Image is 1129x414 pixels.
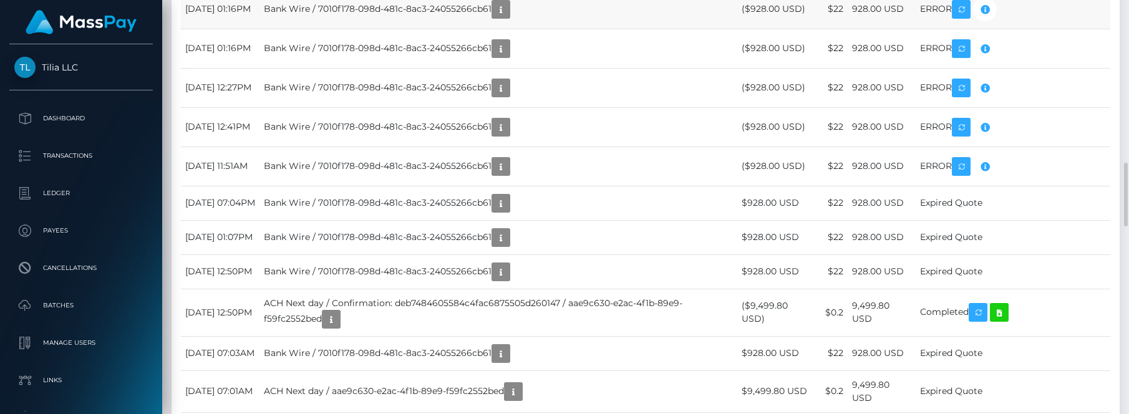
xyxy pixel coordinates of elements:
td: 928.00 USD [848,220,916,254]
td: [DATE] 07:03AM [181,336,259,370]
a: Batches [9,290,153,321]
td: ACH Next day / aae9c630-e2ac-4f1b-89e9-f59fc2552bed [259,370,737,412]
td: 928.00 USD [848,336,916,370]
td: Bank Wire / 7010f178-098d-481c-8ac3-24055266cb61 [259,68,737,107]
td: Expired Quote [916,254,1110,289]
td: $928.00 USD [737,186,816,220]
td: $22 [816,29,848,68]
td: ERROR [916,29,1110,68]
td: 9,499.80 USD [848,370,916,412]
td: 928.00 USD [848,68,916,107]
a: Manage Users [9,327,153,359]
td: $22 [816,107,848,147]
td: Bank Wire / 7010f178-098d-481c-8ac3-24055266cb61 [259,29,737,68]
td: $9,499.80 USD [737,370,816,412]
td: 928.00 USD [848,254,916,289]
td: ($928.00 USD) [737,147,816,186]
td: [DATE] 01:07PM [181,220,259,254]
td: Expired Quote [916,336,1110,370]
td: $22 [816,147,848,186]
td: $22 [816,220,848,254]
td: 9,499.80 USD [848,289,916,336]
td: Expired Quote [916,220,1110,254]
td: $928.00 USD [737,220,816,254]
a: Links [9,365,153,396]
td: Bank Wire / 7010f178-098d-481c-8ac3-24055266cb61 [259,186,737,220]
td: Expired Quote [916,370,1110,412]
p: Manage Users [14,334,148,352]
td: [DATE] 12:50PM [181,254,259,289]
td: ERROR [916,68,1110,107]
td: $22 [816,336,848,370]
p: Dashboard [14,109,148,128]
td: [DATE] 11:51AM [181,147,259,186]
td: ERROR [916,107,1110,147]
td: ERROR [916,147,1110,186]
td: $928.00 USD [737,336,816,370]
td: $22 [816,186,848,220]
td: Bank Wire / 7010f178-098d-481c-8ac3-24055266cb61 [259,147,737,186]
p: Payees [14,221,148,240]
td: 928.00 USD [848,186,916,220]
td: [DATE] 01:16PM [181,29,259,68]
td: [DATE] 12:50PM [181,289,259,336]
td: Bank Wire / 7010f178-098d-481c-8ac3-24055266cb61 [259,220,737,254]
p: Cancellations [14,259,148,277]
img: MassPay Logo [26,10,137,34]
td: $22 [816,68,848,107]
td: [DATE] 07:01AM [181,370,259,412]
td: Expired Quote [916,186,1110,220]
span: Tilia LLC [9,62,153,73]
a: Cancellations [9,253,153,284]
td: ($928.00 USD) [737,68,816,107]
td: 928.00 USD [848,147,916,186]
a: Payees [9,215,153,246]
td: ($9,499.80 USD) [737,289,816,336]
td: $0.2 [816,370,848,412]
td: Bank Wire / 7010f178-098d-481c-8ac3-24055266cb61 [259,254,737,289]
td: [DATE] 12:27PM [181,68,259,107]
td: ACH Next day / Confirmation: deb7484605584c4fac6875505d260147 / aae9c630-e2ac-4f1b-89e9-f59fc2552bed [259,289,737,336]
td: 928.00 USD [848,29,916,68]
td: $0.2 [816,289,848,336]
p: Batches [14,296,148,315]
td: ($928.00 USD) [737,29,816,68]
a: Transactions [9,140,153,171]
td: Bank Wire / 7010f178-098d-481c-8ac3-24055266cb61 [259,107,737,147]
td: ($928.00 USD) [737,107,816,147]
td: $928.00 USD [737,254,816,289]
td: Completed [916,289,1110,336]
a: Dashboard [9,103,153,134]
td: $22 [816,254,848,289]
td: Bank Wire / 7010f178-098d-481c-8ac3-24055266cb61 [259,336,737,370]
a: Ledger [9,178,153,209]
img: Tilia LLC [14,57,36,78]
td: 928.00 USD [848,107,916,147]
p: Transactions [14,147,148,165]
td: [DATE] 12:41PM [181,107,259,147]
p: Ledger [14,184,148,203]
td: [DATE] 07:04PM [181,186,259,220]
p: Links [14,371,148,390]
